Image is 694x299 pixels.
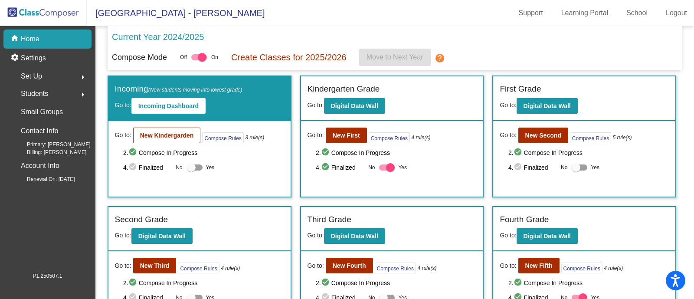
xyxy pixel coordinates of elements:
[375,263,416,273] button: Compose Rules
[316,148,476,158] span: 2. Compose In Progress
[115,131,131,140] span: Go to:
[398,162,407,173] span: Yes
[512,6,550,20] a: Support
[331,233,378,240] b: Digital Data Wall
[321,162,331,173] mat-icon: check_circle
[308,83,380,95] label: Kindergarten Grade
[10,53,21,63] mat-icon: settings
[245,134,264,141] i: 3 rule(s)
[10,34,21,44] mat-icon: home
[561,263,602,273] button: Compose Rules
[308,102,324,108] span: Go to:
[112,30,204,43] p: Current Year 2024/2025
[508,162,557,173] span: 4. Finalized
[115,102,131,108] span: Go to:
[591,162,599,173] span: Yes
[570,132,611,143] button: Compose Rules
[368,164,375,171] span: No
[123,148,284,158] span: 2. Compose In Progress
[333,132,360,139] b: New First
[500,102,516,108] span: Go to:
[13,148,86,156] span: Billing: [PERSON_NAME]
[518,128,568,143] button: New Second
[333,262,366,269] b: New Fourth
[508,148,669,158] span: 2. Compose In Progress
[500,131,516,140] span: Go to:
[613,134,632,141] i: 5 rule(s)
[178,263,219,273] button: Compose Rules
[138,102,199,109] b: Incoming Dashboard
[176,164,182,171] span: No
[554,6,615,20] a: Learning Portal
[308,131,324,140] span: Go to:
[131,98,206,114] button: Incoming Dashboard
[316,162,364,173] span: 4. Finalized
[123,278,284,288] span: 2. Compose In Progress
[128,148,139,158] mat-icon: check_circle
[500,214,549,226] label: Fourth Grade
[21,70,42,82] span: Set Up
[308,232,324,239] span: Go to:
[112,52,167,63] p: Compose Mode
[140,262,170,269] b: New Third
[180,53,187,61] span: Off
[508,278,669,288] span: 2. Compose In Progress
[525,262,553,269] b: New Fifth
[316,278,476,288] span: 2. Compose In Progress
[514,162,524,173] mat-icon: check_circle
[324,228,385,244] button: Digital Data Wall
[517,228,578,244] button: Digital Data Wall
[324,98,385,114] button: Digital Data Wall
[525,132,561,139] b: New Second
[308,261,324,270] span: Go to:
[524,233,571,240] b: Digital Data Wall
[202,132,243,143] button: Compose Rules
[128,278,139,288] mat-icon: check_circle
[514,148,524,158] mat-icon: check_circle
[561,164,567,171] span: No
[604,264,623,272] i: 4 rule(s)
[78,89,88,100] mat-icon: arrow_right
[359,49,431,66] button: Move to Next Year
[308,214,351,226] label: Third Grade
[524,102,571,109] b: Digital Data Wall
[417,264,436,272] i: 4 rule(s)
[21,34,39,44] p: Home
[221,264,240,272] i: 4 rule(s)
[13,175,75,183] span: Renewal On: [DATE]
[133,128,201,143] button: New Kindergarden
[321,278,331,288] mat-icon: check_circle
[619,6,655,20] a: School
[434,53,445,63] mat-icon: help
[133,258,177,273] button: New Third
[206,162,215,173] span: Yes
[517,98,578,114] button: Digital Data Wall
[78,72,88,82] mat-icon: arrow_right
[131,228,193,244] button: Digital Data Wall
[514,278,524,288] mat-icon: check_circle
[326,128,367,143] button: New First
[148,87,242,93] span: (New students moving into lowest grade)
[128,162,139,173] mat-icon: check_circle
[21,160,59,172] p: Account Info
[326,258,373,273] button: New Fourth
[140,132,194,139] b: New Kindergarden
[115,214,168,226] label: Second Grade
[115,261,131,270] span: Go to:
[87,6,265,20] span: [GEOGRAPHIC_DATA] - [PERSON_NAME]
[13,141,91,148] span: Primary: [PERSON_NAME]
[500,232,516,239] span: Go to:
[518,258,560,273] button: New Fifth
[211,53,218,61] span: On
[321,148,331,158] mat-icon: check_circle
[367,53,423,61] span: Move to Next Year
[21,106,63,118] p: Small Groups
[115,83,242,95] label: Incoming
[138,233,186,240] b: Digital Data Wall
[21,125,58,137] p: Contact Info
[21,53,46,63] p: Settings
[659,6,694,20] a: Logout
[500,83,541,95] label: First Grade
[369,132,410,143] button: Compose Rules
[115,232,131,239] span: Go to:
